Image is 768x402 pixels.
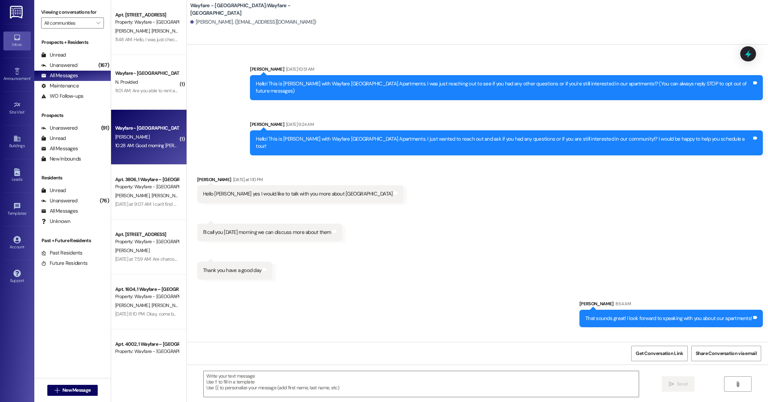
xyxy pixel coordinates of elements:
div: New Inbounds [41,155,81,163]
div: [PERSON_NAME]. ([EMAIL_ADDRESS][DOMAIN_NAME]) [190,19,316,26]
div: Apt. 1604, 1 Wayfare – [GEOGRAPHIC_DATA] [115,286,179,293]
div: Past Residents [41,249,83,257]
div: Thank you have a good day [203,267,261,274]
span: [PERSON_NAME] [115,302,152,308]
div: [DATE] 8:10 PM: Okay, come by the office whenever! [115,311,218,317]
div: Maintenance [41,82,79,90]
div: (167) [97,60,111,71]
div: Hello! This is [PERSON_NAME] with Wayfare [GEOGRAPHIC_DATA] Apartments. I was just reaching out t... [256,80,752,95]
i:  [735,381,740,387]
span: • [31,75,32,80]
button: Send [662,376,695,392]
div: Unanswered [41,62,77,69]
span: [PERSON_NAME] [115,134,149,140]
div: Prospects + Residents [34,39,111,46]
div: Unanswered [41,125,77,132]
div: Apt. [STREET_ADDRESS] [115,11,179,19]
div: Past + Future Residents [34,237,111,244]
div: Wayfare - [GEOGRAPHIC_DATA] [115,70,179,77]
i:  [96,20,100,26]
div: [DATE] at 9:07 AM: I can't find an A/C company that will come out till [DATE], so [PERSON_NAME] i... [115,201,443,207]
button: New Message [47,385,98,396]
label: Viewing conversations for [41,7,104,17]
span: [PERSON_NAME] [115,192,152,199]
div: Hello! This is [PERSON_NAME] with Wayfare [GEOGRAPHIC_DATA] Apartments. I just wanted to reach ou... [256,135,752,150]
div: (76) [98,196,111,206]
div: Unread [41,187,66,194]
div: Unanswered [41,197,77,204]
div: Apt. [STREET_ADDRESS] [115,231,179,238]
span: [PERSON_NAME] [115,28,152,34]
span: • [25,109,26,114]
a: Inbox [3,32,31,50]
i:  [669,381,674,387]
button: Get Conversation Link [631,346,687,361]
div: (91) [99,123,111,133]
span: [PERSON_NAME] [151,302,185,308]
a: Templates • [3,200,31,219]
div: Apt. 3806, 1 Wayfare – [GEOGRAPHIC_DATA] [115,176,179,183]
a: Account [3,234,31,252]
i:  [55,388,60,393]
div: All Messages [41,145,78,152]
span: [PERSON_NAME] [151,28,185,34]
span: [PERSON_NAME] [151,192,185,199]
span: Send [677,380,687,388]
div: [PERSON_NAME] [579,300,763,310]
div: Property: Wayfare - [GEOGRAPHIC_DATA] [115,183,179,190]
span: Share Conversation via email [696,350,757,357]
div: 11:48 AM: Hello, I was just checking to see if you will be turning in keys [DATE] or leaving them... [115,36,317,43]
span: N. Provided [115,79,138,85]
span: Get Conversation Link [636,350,683,357]
div: Apt. 4002, 1 Wayfare – [GEOGRAPHIC_DATA] [115,341,179,348]
div: That sounds great! I look forward to speaking with you about our apartments! [585,315,752,322]
div: Property: Wayfare - [GEOGRAPHIC_DATA] [115,348,179,355]
div: 11:01 AM: Are you able to rent another garage? [115,87,205,94]
a: Leads [3,166,31,185]
div: All Messages [41,72,78,79]
div: [DATE] at 7:59 AM: Are charcoal grills allowed ? [115,256,207,262]
span: New Message [62,387,91,394]
div: Unknown [41,218,70,225]
button: Share Conversation via email [691,346,761,361]
div: Prospects [34,112,111,119]
div: [PERSON_NAME] [197,176,404,186]
div: [PERSON_NAME] [250,66,763,75]
div: Property: Wayfare - [GEOGRAPHIC_DATA] [115,19,179,26]
span: • [26,210,27,215]
div: Property: Wayfare - [GEOGRAPHIC_DATA] [115,238,179,245]
div: 8:54 AM [614,300,631,307]
b: Wayfare - [GEOGRAPHIC_DATA]: Wayfare - [GEOGRAPHIC_DATA] [190,2,327,17]
div: WO Follow-ups [41,93,83,100]
div: Future Residents [41,260,87,267]
div: Residents [34,174,111,181]
div: [DATE] 10:51 AM [284,66,314,73]
div: Wayfare - [GEOGRAPHIC_DATA] [115,125,179,132]
a: Buildings [3,133,31,151]
div: Hello [PERSON_NAME] yes I would like to talk with you more about [GEOGRAPHIC_DATA] [203,190,393,198]
div: All Messages [41,208,78,215]
div: Property: Wayfare - [GEOGRAPHIC_DATA] [115,293,179,300]
div: Unread [41,51,66,59]
div: [DATE] 9:24 AM [284,121,314,128]
div: Unread [41,135,66,142]
div: [DATE] at 1:10 PM [231,176,263,183]
div: I'll call you [DATE] morning we can discuss more about them [203,229,331,236]
div: [PERSON_NAME] [250,121,763,130]
input: All communities [44,17,93,28]
img: ResiDesk Logo [10,6,24,19]
span: [PERSON_NAME] [115,247,149,253]
a: Support [3,268,31,286]
a: Site Visit • [3,99,31,118]
div: 10:28 AM: Good morning [PERSON_NAME] [115,142,200,149]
